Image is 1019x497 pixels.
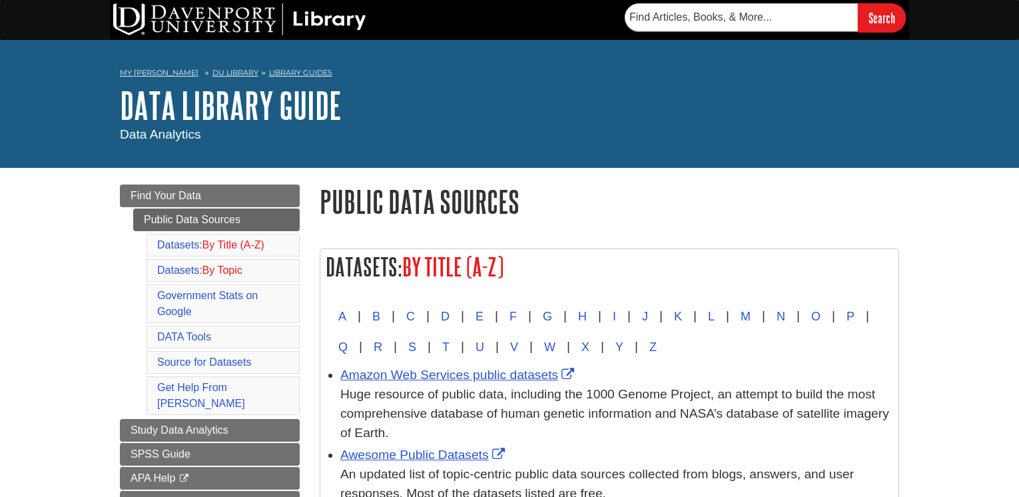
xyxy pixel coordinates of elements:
[120,64,899,85] nav: breadcrumb
[120,467,300,490] a: APA Help
[327,301,358,332] button: A
[178,474,190,483] i: This link opens in a new window
[131,424,228,436] span: Study Data Analytics
[631,301,659,332] button: J
[402,253,504,280] span: By Title (A-Z)
[327,301,892,362] div: | | | | | | | | | | | | | | | | | | | | | | | | |
[531,301,563,332] button: G
[157,264,242,276] a: Datasets:By Topic
[340,448,508,462] a: Awesome Public Datasets
[638,332,668,362] button: Z
[157,356,251,368] a: Source for Datasets
[113,3,366,35] img: DU Library
[202,239,264,250] span: By Title (A-Z)
[340,368,577,382] a: Amazon Web Services public datasets
[765,301,797,332] button: N
[120,185,300,207] a: Find Your Data
[131,472,175,484] span: APA Help
[430,301,461,332] button: D
[464,332,496,362] button: U
[835,301,866,332] button: P
[858,3,906,32] input: Search
[431,332,461,362] button: T
[212,68,258,77] a: DU Library
[604,332,635,362] button: Y
[131,448,190,460] span: SPSS Guide
[395,301,426,332] button: C
[464,301,495,332] button: E
[157,239,264,250] a: Datasets:By Title (A-Z)
[120,127,201,141] span: Data Analytics
[320,249,898,284] h2: Datasets:
[202,264,242,276] span: By Topic
[625,3,906,32] form: Searches DU Library's articles, books, and more
[498,301,528,332] button: F
[131,190,201,201] span: Find Your Data
[663,301,693,332] button: K
[120,67,198,79] a: My [PERSON_NAME]
[327,332,359,362] button: Q
[157,331,211,342] a: DATA Tools
[120,419,300,442] a: Study Data Analytics
[397,332,428,362] button: S
[697,301,726,332] button: L
[601,301,627,332] button: I
[570,332,601,362] button: X
[340,385,892,442] div: Huge resource of public data, including the 1000 Genome Project, an attempt to build the most com...
[729,301,762,332] button: M
[157,382,245,409] a: Get Help From [PERSON_NAME]
[157,290,258,317] a: Government Stats on Google
[269,68,332,77] a: Library Guides
[800,301,832,332] button: O
[361,301,392,332] button: B
[133,209,300,231] a: Public Data Sources
[120,85,342,126] a: DATA Library Guide
[499,332,529,362] button: V
[625,3,858,31] input: Find Articles, Books, & More...
[533,332,567,362] button: W
[567,301,598,332] button: H
[362,332,394,362] button: R
[120,443,300,466] a: SPSS Guide
[320,185,899,219] h1: Public Data Sources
